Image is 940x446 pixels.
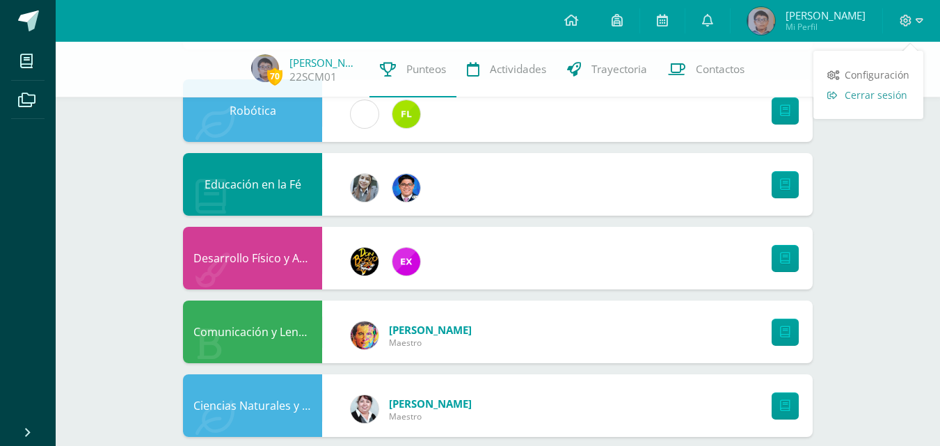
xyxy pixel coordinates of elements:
[813,65,923,85] a: Configuración
[289,70,337,84] a: 22SCM01
[369,42,456,97] a: Punteos
[183,227,322,289] div: Desarrollo Físico y Artístico
[845,68,909,81] span: Configuración
[786,8,866,22] span: [PERSON_NAME]
[267,67,282,85] span: 70
[591,62,647,77] span: Trayectoria
[389,411,472,422] span: Maestro
[351,395,379,423] img: 17d5d95429b14b8bb66d77129096e0a8.png
[557,42,658,97] a: Trayectoria
[392,248,420,276] img: ce84f7dabd80ed5f5aa83b4480291ac6.png
[351,100,379,128] img: cae4b36d6049cd6b8500bd0f72497672.png
[490,62,546,77] span: Actividades
[183,301,322,363] div: Comunicación y Lenguaje L.1
[813,85,923,105] a: Cerrar sesión
[658,42,755,97] a: Contactos
[406,62,446,77] span: Punteos
[392,174,420,202] img: 038ac9c5e6207f3bea702a86cda391b3.png
[747,7,775,35] img: 657983025bc339f3e4dda0fefa4d5b83.png
[183,153,322,216] div: Educación en la Fé
[351,248,379,276] img: 21dcd0747afb1b787494880446b9b401.png
[351,321,379,349] img: 49d5a75e1ce6d2edc12003b83b1ef316.png
[289,56,359,70] a: [PERSON_NAME]
[251,54,279,82] img: 657983025bc339f3e4dda0fefa4d5b83.png
[696,62,744,77] span: Contactos
[351,174,379,202] img: cba4c69ace659ae4cf02a5761d9a2473.png
[389,323,472,337] span: [PERSON_NAME]
[389,397,472,411] span: [PERSON_NAME]
[786,21,866,33] span: Mi Perfil
[183,374,322,437] div: Ciencias Naturales y Tecnología
[392,100,420,128] img: d6c3c6168549c828b01e81933f68206c.png
[183,79,322,142] div: Robótica
[456,42,557,97] a: Actividades
[845,88,907,102] span: Cerrar sesión
[389,337,472,349] span: Maestro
